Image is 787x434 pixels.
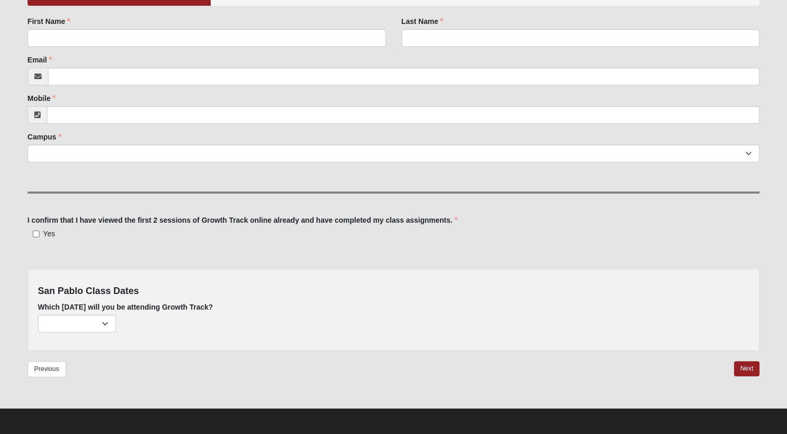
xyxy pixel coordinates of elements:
label: Mobile [28,93,56,104]
label: I confirm that I have viewed the first 2 sessions of Growth Track online already and have complet... [28,215,458,225]
label: Last Name [402,16,444,27]
input: Yes [33,231,40,237]
label: Which [DATE] will you be attending Growth Track? [38,302,213,312]
h4: San Pablo Class Dates [38,286,749,297]
label: First Name [28,16,70,27]
a: Previous [28,361,66,377]
span: Yes [43,229,55,238]
label: Campus [28,132,61,142]
label: Email [28,55,52,65]
a: Next [734,361,759,376]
